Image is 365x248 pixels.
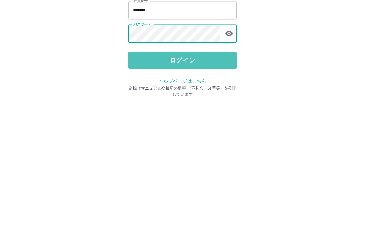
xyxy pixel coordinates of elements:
[159,143,206,149] a: ヘルプページはこちら
[133,87,151,92] label: パスワード
[133,63,147,68] label: 社員番号
[128,150,237,162] p: ※操作マニュアルや最新の情報 （不具合、改善等）を公開しています
[128,117,237,134] button: ログイン
[161,43,205,55] h2: ログイン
